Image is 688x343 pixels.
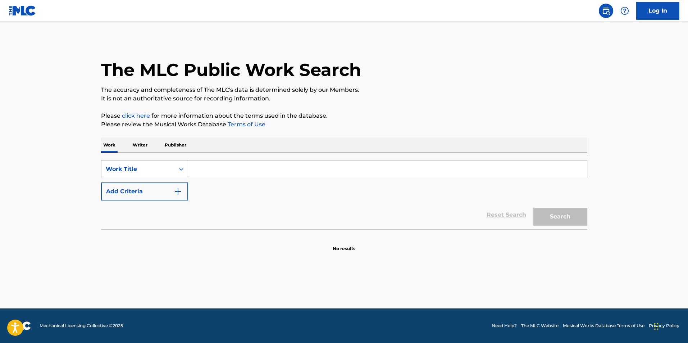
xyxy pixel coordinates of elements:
img: MLC Logo [9,5,36,16]
div: Drag [654,316,659,337]
p: It is not an authoritative source for recording information. [101,94,587,103]
p: No results [333,237,355,252]
p: The accuracy and completeness of The MLC's data is determined solely by our Members. [101,86,587,94]
p: Writer [131,137,150,153]
p: Please for more information about the terms used in the database. [101,112,587,120]
p: Publisher [163,137,188,153]
a: Public Search [599,4,613,18]
a: Privacy Policy [649,322,679,329]
a: The MLC Website [521,322,559,329]
h1: The MLC Public Work Search [101,59,361,81]
form: Search Form [101,160,587,229]
button: Add Criteria [101,182,188,200]
img: search [602,6,610,15]
a: Terms of Use [226,121,265,128]
img: logo [9,321,31,330]
div: Help [618,4,632,18]
p: Work [101,137,118,153]
span: Mechanical Licensing Collective © 2025 [40,322,123,329]
img: 9d2ae6d4665cec9f34b9.svg [174,187,182,196]
a: Musical Works Database Terms of Use [563,322,644,329]
iframe: Chat Widget [652,308,688,343]
p: Please review the Musical Works Database [101,120,587,129]
a: Need Help? [492,322,517,329]
a: Log In [636,2,679,20]
img: help [620,6,629,15]
div: Work Title [106,165,170,173]
a: click here [122,112,150,119]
